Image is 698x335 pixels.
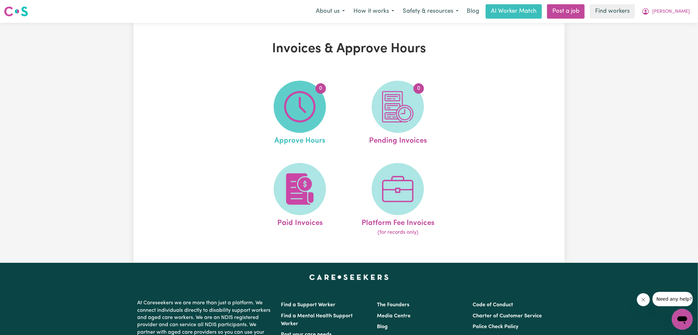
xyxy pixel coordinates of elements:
span: 0 [414,83,424,94]
a: Blog [377,324,388,329]
iframe: Close message [637,293,650,306]
span: (for records only) [378,229,418,236]
a: AI Worker Match [486,4,542,19]
button: How it works [349,5,398,18]
img: Careseekers logo [4,6,28,17]
a: The Founders [377,302,409,308]
a: Approve Hours [253,81,347,147]
button: My Account [638,5,694,18]
a: Media Centre [377,313,411,319]
span: Platform Fee Invoices [362,215,434,229]
a: Police Check Policy [473,324,518,329]
h1: Invoices & Approve Hours [209,41,489,57]
span: [PERSON_NAME] [652,8,690,15]
a: Careseekers home page [309,275,389,280]
span: Pending Invoices [369,133,427,147]
button: Safety & resources [398,5,463,18]
iframe: Button to launch messaging window [672,309,693,330]
a: Blog [463,4,483,19]
span: Paid Invoices [277,215,323,229]
a: Find a Mental Health Support Worker [281,313,353,327]
iframe: Message from company [653,292,693,306]
a: Careseekers logo [4,4,28,19]
a: Paid Invoices [253,163,347,237]
span: Approve Hours [274,133,325,147]
a: Post a job [547,4,585,19]
a: Code of Conduct [473,302,513,308]
a: Charter of Customer Service [473,313,542,319]
button: About us [312,5,349,18]
a: Pending Invoices [351,81,445,147]
a: Find a Support Worker [281,302,336,308]
a: Platform Fee Invoices(for records only) [351,163,445,237]
span: 0 [316,83,326,94]
a: Find workers [590,4,635,19]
